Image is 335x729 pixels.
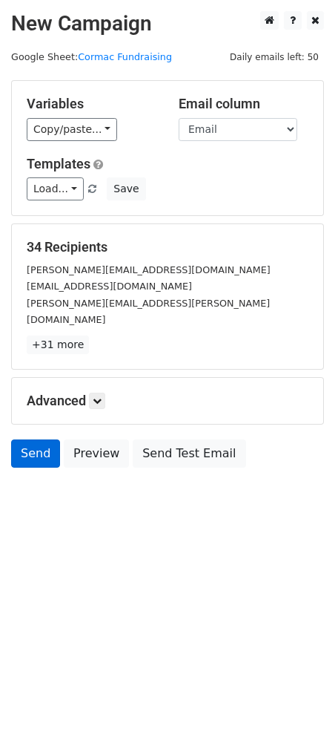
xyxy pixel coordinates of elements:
h5: Advanced [27,393,308,409]
button: Save [107,177,145,200]
a: Load... [27,177,84,200]
a: Copy/paste... [27,118,117,141]
iframe: Chat Widget [261,658,335,729]
h5: 34 Recipients [27,239,308,255]
a: +31 more [27,336,89,354]
small: [EMAIL_ADDRESS][DOMAIN_NAME] [27,281,192,292]
a: Preview [64,439,129,468]
h2: New Campaign [11,11,324,36]
h5: Variables [27,96,156,112]
small: Google Sheet: [11,51,172,62]
a: Daily emails left: 50 [225,51,324,62]
h5: Email column [179,96,308,112]
small: [PERSON_NAME][EMAIL_ADDRESS][DOMAIN_NAME] [27,264,271,275]
a: Cormac Fundraising [78,51,172,62]
span: Daily emails left: 50 [225,49,324,65]
a: Templates [27,156,90,171]
a: Send [11,439,60,468]
small: [PERSON_NAME][EMAIL_ADDRESS][PERSON_NAME][DOMAIN_NAME] [27,298,270,326]
a: Send Test Email [133,439,245,468]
